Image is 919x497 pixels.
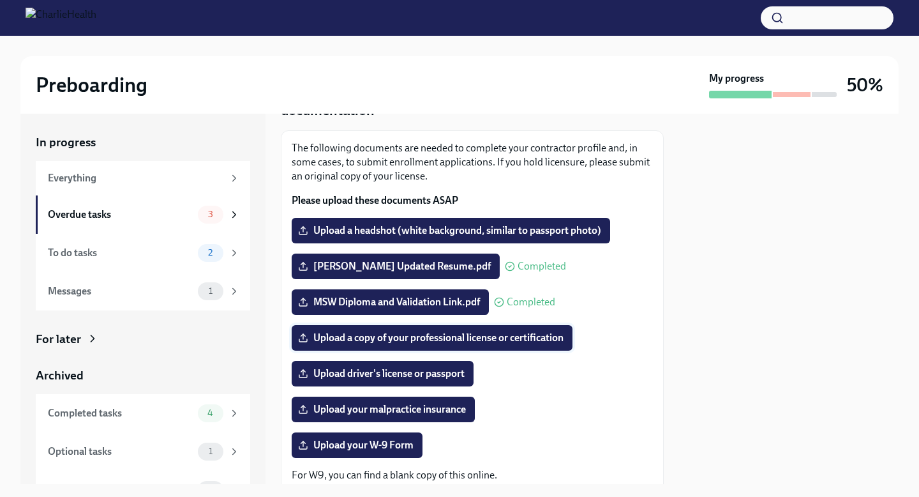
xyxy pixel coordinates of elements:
a: Overdue tasks3 [36,195,250,234]
span: Upload a copy of your professional license or certification [301,332,564,344]
label: Upload your malpractice insurance [292,397,475,422]
span: [PERSON_NAME] Updated Resume.pdf [301,260,491,273]
div: Optional tasks [48,445,193,459]
div: Everything [48,171,223,185]
div: For later [36,331,81,348]
div: Messages [48,483,193,497]
div: Completed tasks [48,406,193,420]
div: To do tasks [48,246,193,260]
p: For W9, you can find a blank copy of this online. [292,468,653,482]
span: 1 [201,286,220,296]
label: Upload your W-9 Form [292,432,422,458]
span: Upload driver's license or passport [301,367,465,380]
div: Messages [48,284,193,298]
label: [PERSON_NAME] Updated Resume.pdf [292,254,500,279]
a: Messages1 [36,272,250,310]
a: To do tasks2 [36,234,250,272]
span: Upload a headshot (white background, similar to passport photo) [301,224,601,237]
a: Optional tasks1 [36,432,250,471]
p: The following documents are needed to complete your contractor profile and, in some cases, to sub... [292,141,653,183]
a: Completed tasks4 [36,394,250,432]
span: 3 [200,210,221,219]
label: Upload driver's license or passport [292,361,474,386]
div: Overdue tasks [48,208,193,222]
a: Archived [36,367,250,384]
span: 2 [200,248,220,257]
strong: Please upload these documents ASAP [292,194,458,206]
label: Upload a headshot (white background, similar to passport photo) [292,218,610,243]
h2: Preboarding [36,72,147,98]
h3: 50% [847,73,883,96]
a: Everything [36,161,250,195]
a: In progress [36,134,250,151]
span: 1 [201,447,220,456]
span: MSW Diploma and Validation Link.pdf [301,296,480,309]
span: Completed [507,297,555,307]
strong: My progress [709,72,764,86]
label: MSW Diploma and Validation Link.pdf [292,289,489,315]
span: Upload your malpractice insurance [301,403,466,416]
img: CharlieHealth [26,8,96,28]
label: Upload a copy of your professional license or certification [292,325,572,351]
a: For later [36,331,250,348]
span: Completed [518,261,566,271]
span: 4 [200,408,221,418]
span: Upload your W-9 Form [301,439,414,452]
